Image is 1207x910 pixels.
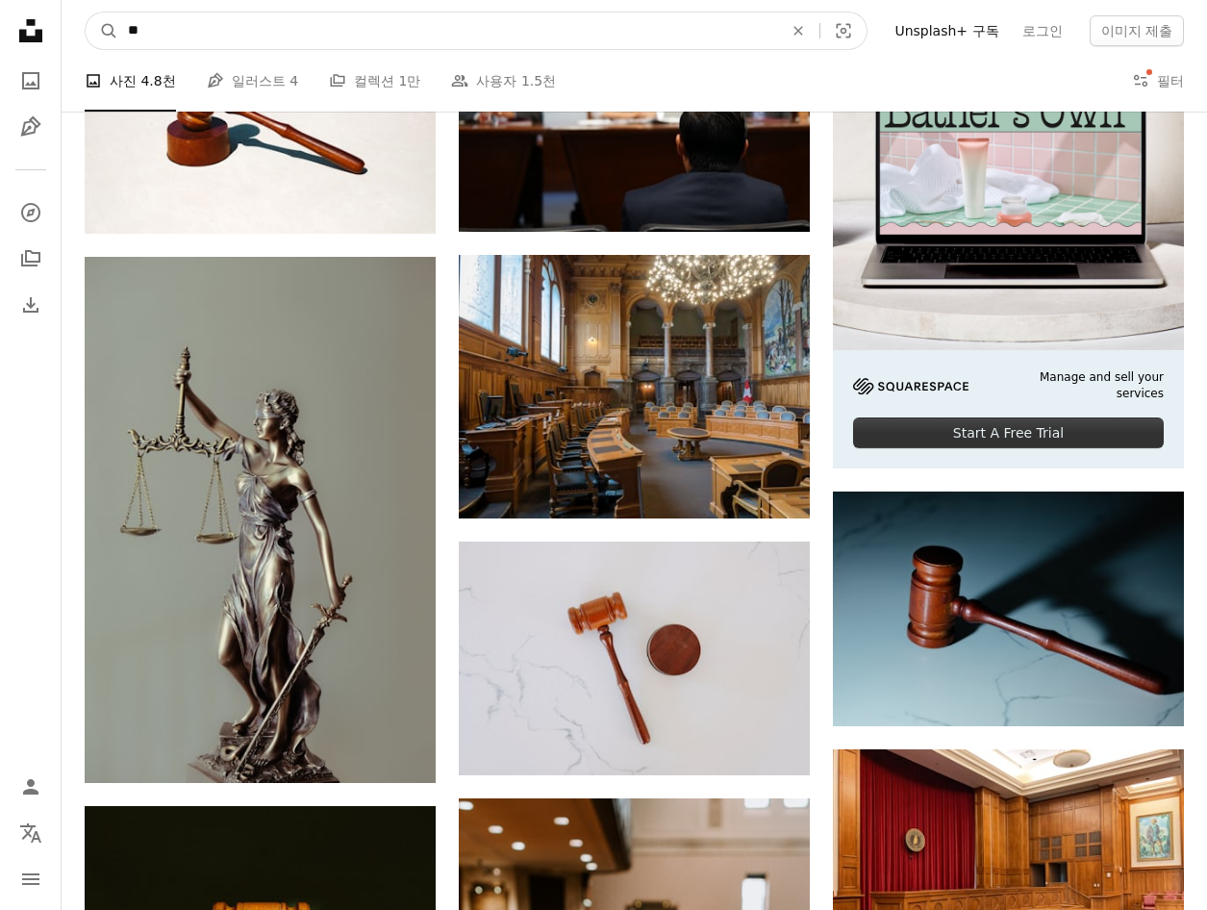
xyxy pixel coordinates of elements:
a: 일러스트 4 [207,50,298,112]
a: 흰색 표면에 갈색 나무 도구 [85,108,436,125]
img: 테이블 위에 앉아 있는 나무 판사의 망치 [833,492,1184,726]
a: Unsplash+ 구독 [883,15,1010,46]
button: 시각적 검색 [820,13,867,49]
a: 사용자 1.5천 [451,50,556,112]
a: 일러스트 [12,108,50,146]
span: 4 [289,70,298,91]
button: 언어 [12,814,50,852]
button: 필터 [1132,50,1184,112]
a: 탐색 [12,193,50,232]
img: 흰색 표면에 갈색 나무 흡연 파이프 [459,542,810,776]
span: Manage and sell your services [992,369,1164,402]
div: Start A Free Trial [853,417,1164,448]
span: 1만 [399,70,421,91]
a: 컬렉션 [12,240,50,278]
a: 홈 — Unsplash [12,12,50,54]
a: 흰색 표면에 갈색 나무 흡연 파이프 [459,649,810,667]
a: 검 입상을 들고 있는 금 드레스를 입은 여자 [85,511,436,528]
a: 사진 [12,62,50,100]
img: 건물 안쪽에 갈색 나무로 되는 의자 [459,255,810,518]
a: 로그인 [1011,15,1074,46]
a: 건물 안쪽에 갈색 나무로 되는 의자 [459,377,810,394]
button: 메뉴 [12,860,50,898]
button: 삭제 [777,13,819,49]
a: 검은 셔츠를 입은 남자가 흰 셔츠를 입은 여자 옆에 앉아 있다 [459,107,810,124]
span: 1.5천 [521,70,556,91]
img: 검 입상을 들고 있는 금 드레스를 입은 여자 [85,257,436,784]
button: 이미지 제출 [1090,15,1184,46]
a: 재판 법원 내부 전망의 건축 사진 [833,872,1184,889]
a: 로그인 / 가입 [12,768,50,806]
button: Unsplash 검색 [86,13,118,49]
a: 테이블 위에 앉아 있는 나무 판사의 망치 [833,599,1184,617]
form: 사이트 전체에서 이미지 찾기 [85,12,868,50]
a: 다운로드 내역 [12,286,50,324]
img: file-1705255347840-230a6ab5bca9image [853,378,968,394]
a: 컬렉션 1만 [329,50,420,112]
